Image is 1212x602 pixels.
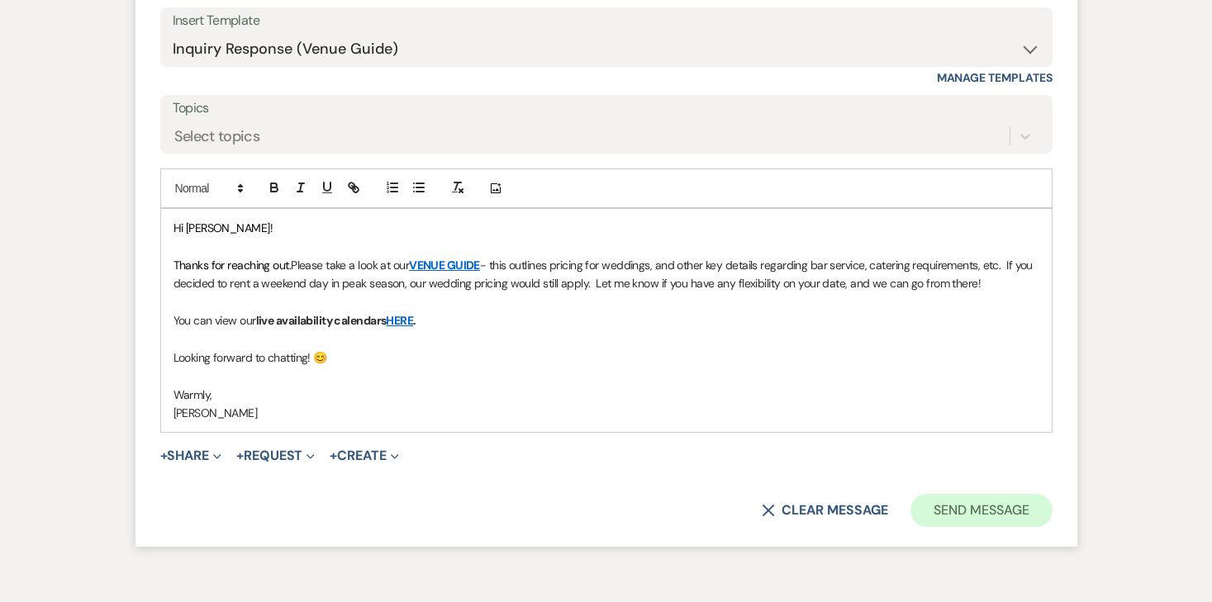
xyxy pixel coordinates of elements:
p: [PERSON_NAME] [173,404,1039,422]
span: Hi [PERSON_NAME]! [173,220,273,235]
div: Select topics [174,125,260,147]
a: HERE [386,313,413,328]
span: Thanks for reaching out. [173,258,292,273]
div: Insert Template [173,9,1040,33]
p: Please take a look at our - this outlines pricing for weddings, and other key details regarding b... [173,256,1039,293]
p: Looking forward to chatting! 😊 [173,348,1039,367]
button: Request [236,449,315,462]
button: Share [160,449,222,462]
label: Topics [173,97,1040,121]
span: + [236,449,244,462]
p: You can view our [173,311,1039,329]
p: Warmly, [173,386,1039,404]
a: VENUE GUIDE [409,258,480,273]
strong: live availability calendars . [256,313,416,328]
a: Manage Templates [937,70,1053,85]
span: + [160,449,168,462]
button: Clear message [762,504,887,517]
button: Create [330,449,398,462]
span: + [330,449,337,462]
button: Send Message [910,494,1052,527]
